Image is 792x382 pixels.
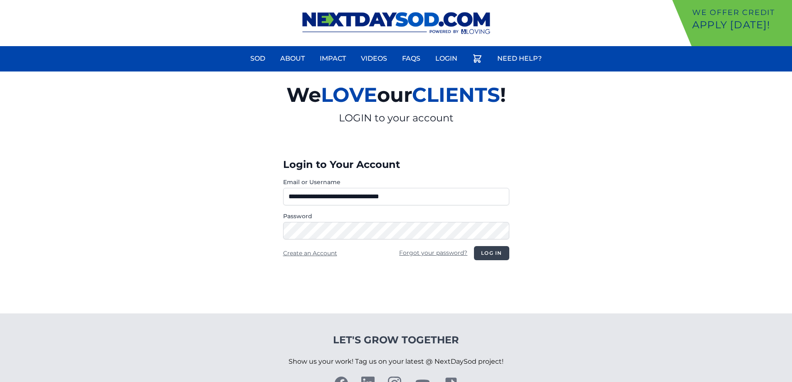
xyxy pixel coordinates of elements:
[283,212,509,220] label: Password
[474,246,509,260] button: Log in
[283,158,509,171] h3: Login to Your Account
[356,49,392,69] a: Videos
[399,249,467,256] a: Forgot your password?
[692,18,789,32] p: Apply [DATE]!
[245,49,270,69] a: Sod
[289,333,503,347] h4: Let's Grow Together
[315,49,351,69] a: Impact
[275,49,310,69] a: About
[289,347,503,377] p: Show us your work! Tag us on your latest @ NextDaySod project!
[412,83,500,107] span: CLIENTS
[430,49,462,69] a: Login
[321,83,377,107] span: LOVE
[190,111,602,125] p: LOGIN to your account
[492,49,547,69] a: Need Help?
[397,49,425,69] a: FAQs
[283,178,509,186] label: Email or Username
[283,249,337,257] a: Create an Account
[190,78,602,111] h2: We our !
[692,7,789,18] p: We offer Credit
